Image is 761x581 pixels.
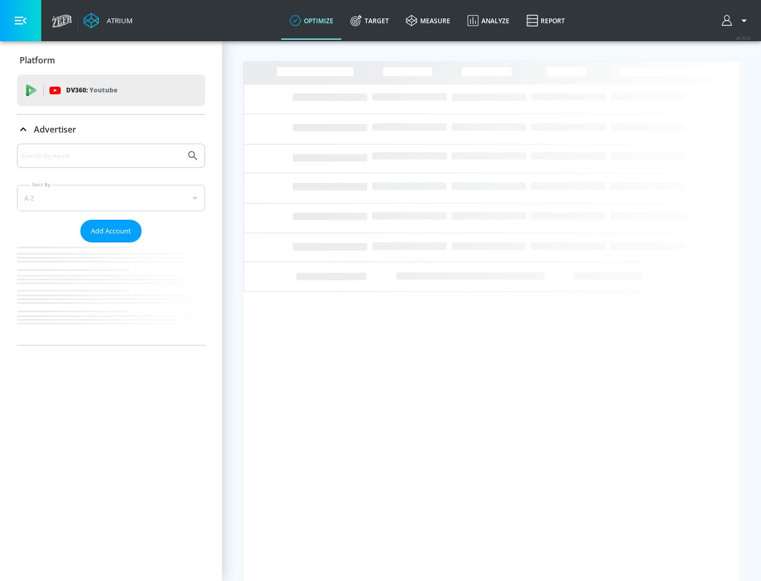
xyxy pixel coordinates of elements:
[91,225,131,237] span: Add Account
[21,149,181,163] input: Search by name
[397,2,459,40] a: measure
[518,2,573,40] a: Report
[80,220,142,242] button: Add Account
[20,54,55,66] p: Platform
[342,2,397,40] a: Target
[30,181,53,188] label: Sort By
[459,2,518,40] a: Analyze
[34,124,76,135] p: Advertiser
[17,74,205,106] div: DV360: Youtube
[17,115,205,144] div: Advertiser
[66,85,117,96] p: DV360:
[736,35,750,41] span: v 4.32.0
[103,16,133,25] div: Atrium
[17,242,205,345] nav: list of Advertiser
[83,13,133,29] a: Atrium
[17,45,205,75] div: Platform
[17,144,205,345] div: Advertiser
[17,185,205,211] div: A-Z
[281,2,342,40] a: optimize
[89,85,117,96] p: Youtube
